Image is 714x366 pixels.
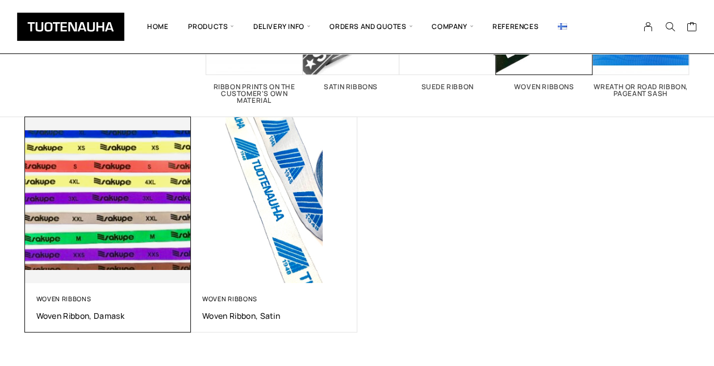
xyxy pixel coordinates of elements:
[422,9,483,45] span: Company
[36,310,180,321] a: Woven ribbon, Damask
[178,9,243,45] span: Products
[399,84,496,90] h2: Suede ribbon
[17,13,124,41] img: Tuotenauha Oy
[496,84,592,90] h2: Woven ribbons
[558,23,567,30] img: Suomi
[244,9,320,45] span: Delivery info
[320,9,422,45] span: Orders and quotes
[483,9,548,45] a: References
[137,9,178,45] a: Home
[592,84,689,97] h2: Wreath or road ribbon, pageant sash
[206,84,303,104] h2: Ribbon prints on the customer's own material
[202,294,257,303] a: Woven ribbons
[202,310,346,321] a: Woven ribbon, satin
[36,294,91,303] a: Woven ribbons
[303,84,399,90] h2: Satin ribbons
[637,22,659,32] a: My Account
[659,22,680,32] button: Search
[686,21,697,35] a: Cart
